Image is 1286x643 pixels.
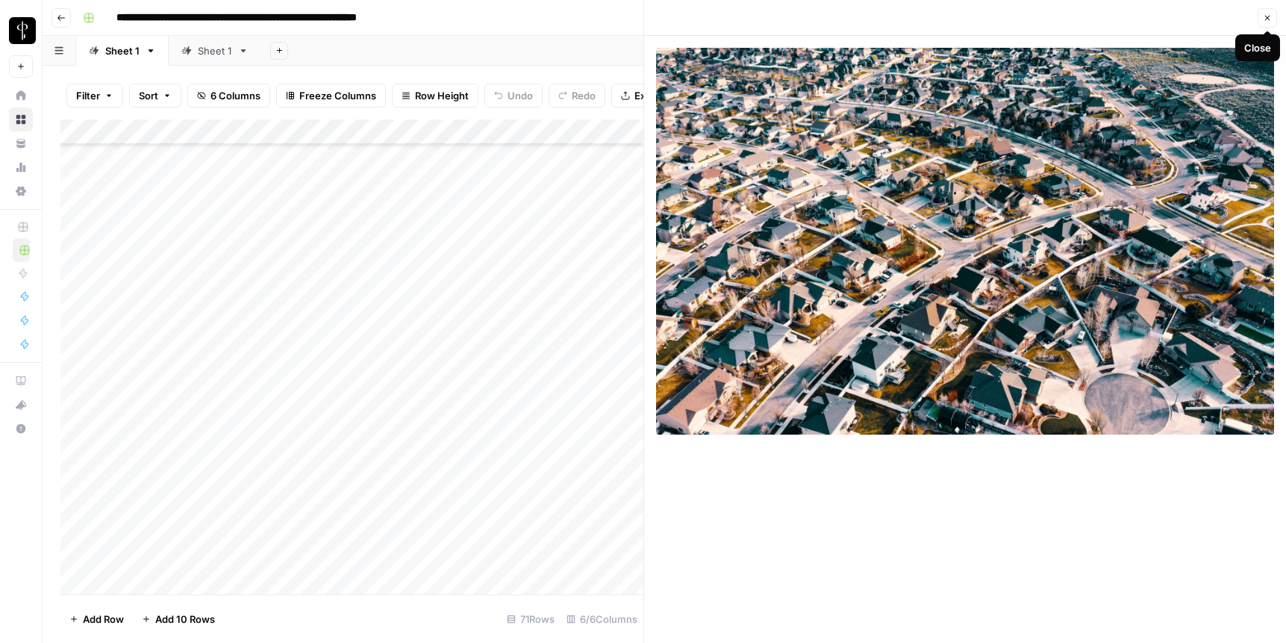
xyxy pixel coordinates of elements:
[66,84,123,108] button: Filter
[656,48,1274,435] img: Row/Cell
[276,84,386,108] button: Freeze Columns
[210,88,260,103] span: 6 Columns
[9,131,33,155] a: Your Data
[299,88,376,103] span: Freeze Columns
[415,88,469,103] span: Row Height
[9,417,33,441] button: Help + Support
[501,607,561,631] div: 71 Rows
[139,88,158,103] span: Sort
[105,43,140,58] div: Sheet 1
[634,88,687,103] span: Export CSV
[155,612,215,627] span: Add 10 Rows
[9,393,33,417] button: What's new?
[561,607,643,631] div: 6/6 Columns
[76,88,100,103] span: Filter
[1244,40,1271,55] div: Close
[9,179,33,203] a: Settings
[10,394,32,416] div: What's new?
[484,84,543,108] button: Undo
[76,36,169,66] a: Sheet 1
[508,88,533,103] span: Undo
[133,607,224,631] button: Add 10 Rows
[549,84,605,108] button: Redo
[9,84,33,108] a: Home
[611,84,697,108] button: Export CSV
[9,369,33,393] a: AirOps Academy
[60,607,133,631] button: Add Row
[9,17,36,44] img: LP Production Workloads Logo
[129,84,181,108] button: Sort
[83,612,124,627] span: Add Row
[169,36,261,66] a: Sheet 1
[9,155,33,179] a: Usage
[187,84,270,108] button: 6 Columns
[9,12,33,49] button: Workspace: LP Production Workloads
[392,84,478,108] button: Row Height
[9,108,33,131] a: Browse
[198,43,232,58] div: Sheet 1
[572,88,596,103] span: Redo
